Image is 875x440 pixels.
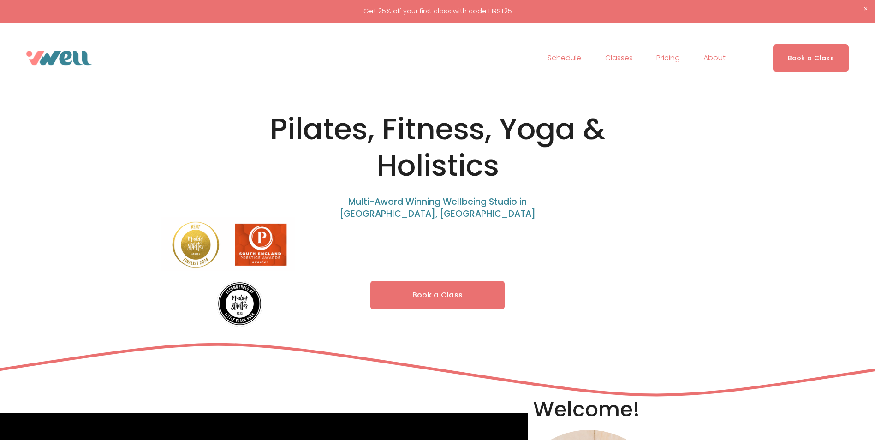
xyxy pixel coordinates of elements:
h1: Pilates, Fitness, Yoga & Holistics [231,111,644,184]
span: Classes [605,52,633,65]
a: folder dropdown [703,51,726,65]
a: folder dropdown [605,51,633,65]
a: Schedule [548,51,581,65]
span: About [703,52,726,65]
a: Book a Class [370,281,505,310]
img: VWell [26,51,92,65]
h2: Welcome! [533,396,644,423]
span: Multi-Award Winning Wellbeing Studio in [GEOGRAPHIC_DATA], [GEOGRAPHIC_DATA] [339,196,536,220]
a: Pricing [656,51,680,65]
a: Book a Class [773,44,849,71]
